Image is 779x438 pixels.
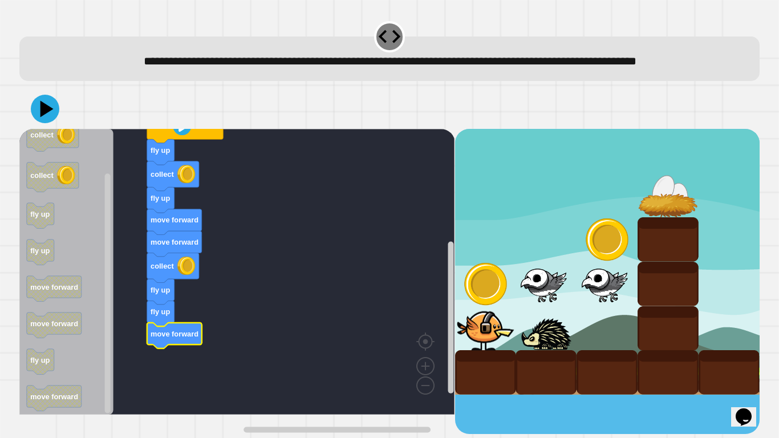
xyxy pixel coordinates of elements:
text: collect [151,262,174,270]
text: fly up [151,286,170,294]
text: collect [151,170,174,179]
text: collect [30,131,54,139]
text: move forward [151,216,198,224]
text: fly up [30,356,50,364]
text: fly up [30,210,50,218]
text: move forward [30,392,78,401]
text: move forward [151,330,198,338]
div: Blockly Workspace [19,129,455,434]
iframe: chat widget [731,392,768,427]
text: move forward [30,283,78,291]
text: collect [30,171,54,180]
text: fly up [151,307,170,316]
text: fly up [30,246,50,255]
text: move forward [151,238,198,246]
text: move forward [30,319,78,328]
text: fly up [151,194,170,202]
text: fly up [151,146,170,155]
